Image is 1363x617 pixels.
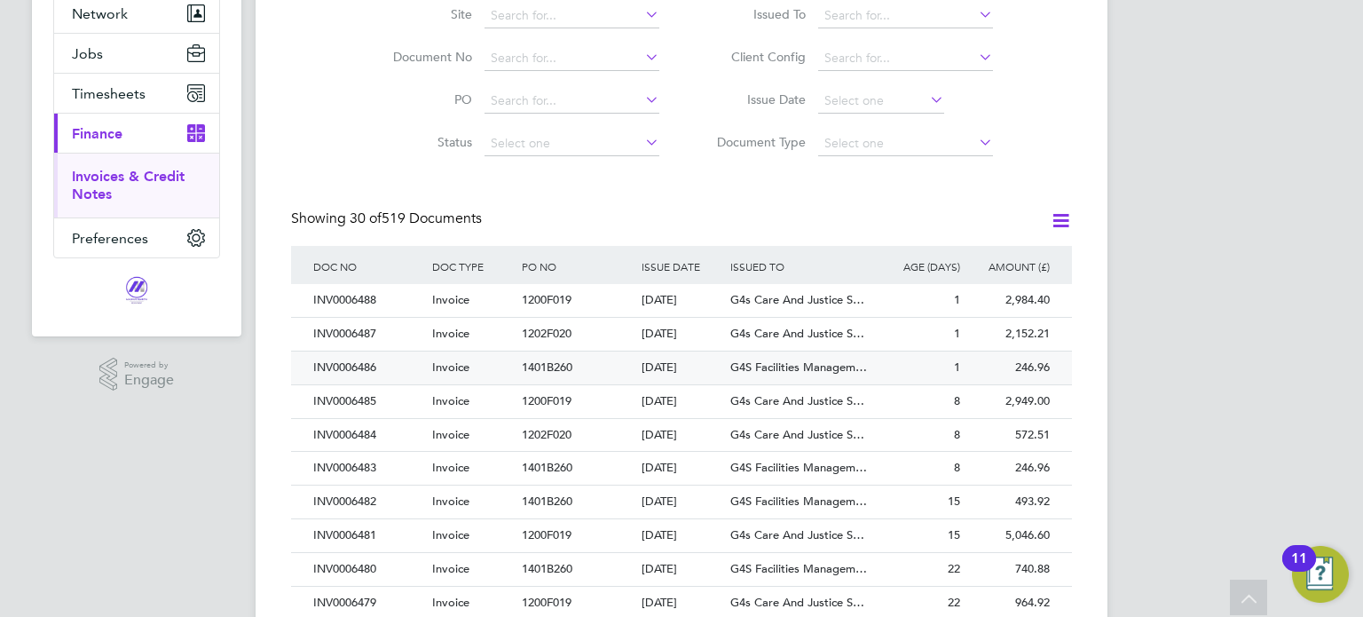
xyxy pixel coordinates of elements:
span: Invoice [432,360,469,375]
div: INV0006487 [309,318,428,351]
input: Select one [818,131,993,156]
div: [DATE] [637,486,727,518]
span: Network [72,5,128,22]
div: [DATE] [637,352,727,384]
div: [DATE] [637,385,727,418]
div: INV0006481 [309,519,428,552]
div: ISSUE DATE [637,246,727,287]
a: Go to home page [53,276,220,305]
span: 22 [948,595,960,610]
button: Timesheets [54,74,219,113]
span: Invoice [432,393,469,408]
input: Search for... [818,46,993,71]
span: 1200F019 [522,292,571,307]
span: G4s Care And Justice S… [730,292,864,307]
span: 1401B260 [522,460,572,475]
span: Invoice [432,561,469,576]
span: G4s Care And Justice S… [730,595,864,610]
span: 1 [954,326,960,341]
div: 2,949.00 [965,385,1054,418]
a: Powered byEngage [99,358,175,392]
span: 1202F020 [522,326,571,341]
input: Search for... [485,46,659,71]
input: Select one [485,131,659,156]
div: Showing [291,210,485,228]
button: Open Resource Center, 11 new notifications [1292,546,1349,603]
div: [DATE] [637,519,727,552]
span: 30 of [350,210,382,227]
input: Select one [818,89,944,114]
div: 740.88 [965,553,1054,586]
label: Client Config [704,49,806,65]
span: Invoice [432,527,469,542]
div: ISSUED TO [726,246,875,287]
span: 8 [954,427,960,442]
span: Invoice [432,326,469,341]
div: 493.92 [965,486,1054,518]
div: PO NO [517,246,636,287]
input: Search for... [485,4,659,28]
span: G4s Care And Justice S… [730,393,864,408]
span: Finance [72,125,122,142]
span: 1401B260 [522,561,572,576]
span: 1401B260 [522,360,572,375]
span: 8 [954,460,960,475]
div: INV0006488 [309,284,428,317]
span: Jobs [72,45,103,62]
span: 1202F020 [522,427,571,442]
a: Invoices & Credit Notes [72,168,185,202]
div: INV0006486 [309,352,428,384]
span: 15 [948,494,960,509]
div: [DATE] [637,284,727,317]
div: Finance [54,153,219,218]
img: magnussearch-logo-retina.png [124,276,149,305]
div: 2,984.40 [965,284,1054,317]
label: Document No [370,49,472,65]
div: 246.96 [965,352,1054,384]
div: DOC TYPE [428,246,517,287]
span: 1401B260 [522,494,572,509]
span: G4S Facilities Managem… [730,494,867,509]
div: 246.96 [965,452,1054,485]
span: Invoice [432,292,469,307]
button: Jobs [54,34,219,73]
input: Search for... [818,4,993,28]
span: Powered by [124,358,174,373]
span: G4S Facilities Managem… [730,460,867,475]
span: Timesheets [72,85,146,102]
label: PO [370,91,472,107]
button: Finance [54,114,219,153]
label: Issue Date [704,91,806,107]
button: Preferences [54,218,219,257]
span: G4S Facilities Managem… [730,561,867,576]
div: [DATE] [637,553,727,586]
div: INV0006480 [309,553,428,586]
span: Invoice [432,460,469,475]
span: 15 [948,527,960,542]
div: [DATE] [637,318,727,351]
div: [DATE] [637,452,727,485]
div: DOC NO [309,246,428,287]
span: G4S Facilities Managem… [730,360,867,375]
div: INV0006483 [309,452,428,485]
span: G4s Care And Justice S… [730,326,864,341]
span: 1 [954,360,960,375]
span: Invoice [432,595,469,610]
label: Site [370,6,472,22]
input: Search for... [485,89,659,114]
span: 1200F019 [522,393,571,408]
span: 22 [948,561,960,576]
div: AGE (DAYS) [875,246,965,287]
span: Engage [124,373,174,388]
div: INV0006484 [309,419,428,452]
div: AMOUNT (£) [965,246,1054,287]
span: Preferences [72,230,148,247]
label: Status [370,134,472,150]
div: INV0006482 [309,486,428,518]
div: INV0006485 [309,385,428,418]
span: 519 Documents [350,210,482,227]
label: Issued To [704,6,806,22]
span: G4s Care And Justice S… [730,427,864,442]
label: Document Type [704,134,806,150]
div: 5,046.60 [965,519,1054,552]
